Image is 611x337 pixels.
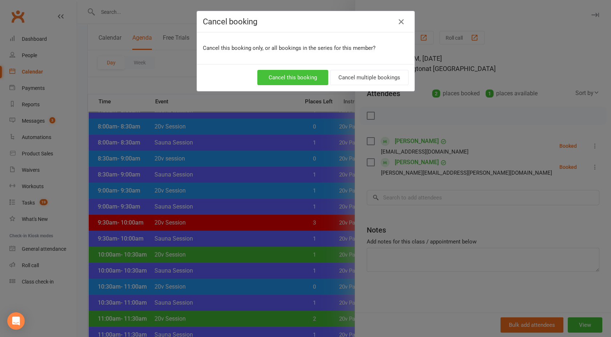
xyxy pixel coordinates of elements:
h4: Cancel booking [203,17,409,26]
button: Cancel this booking [257,70,328,85]
p: Cancel this booking only, or all bookings in the series for this member? [203,44,409,52]
button: Close [395,16,407,28]
div: Open Intercom Messenger [7,312,25,330]
button: Cancel multiple bookings [330,70,409,85]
